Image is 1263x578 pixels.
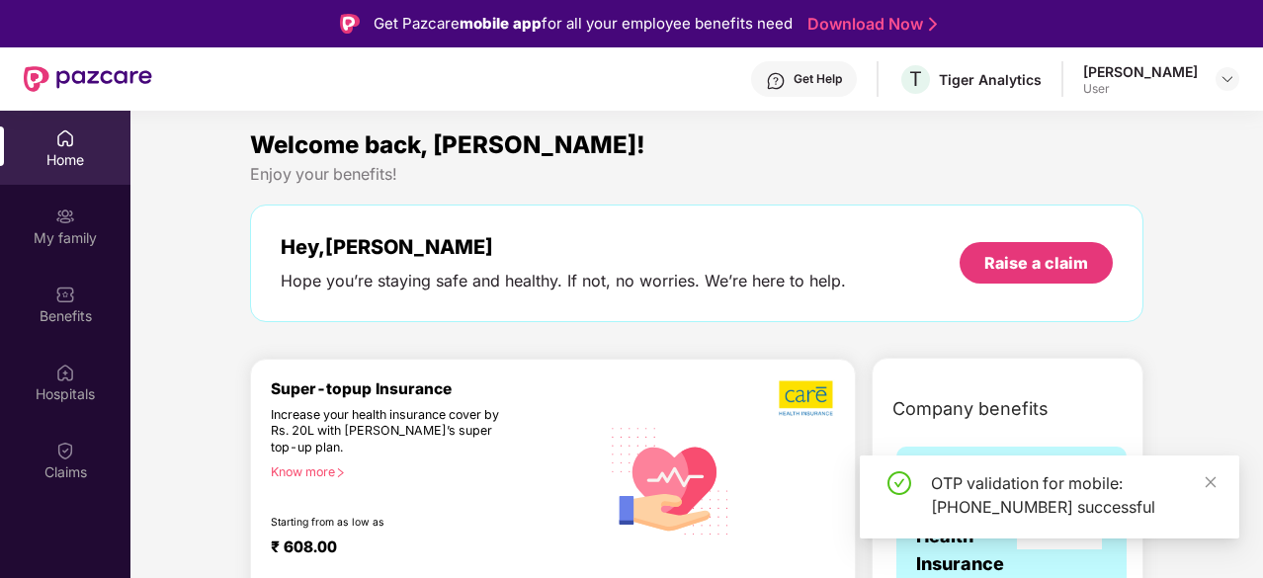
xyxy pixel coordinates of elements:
div: Tiger Analytics [939,70,1042,89]
div: Raise a claim [984,252,1088,274]
img: svg+xml;base64,PHN2ZyBpZD0iSG9zcGl0YWxzIiB4bWxucz0iaHR0cDovL3d3dy53My5vcmcvMjAwMC9zdmciIHdpZHRoPS... [55,363,75,382]
div: Super-topup Insurance [271,379,600,398]
img: svg+xml;base64,PHN2ZyBpZD0iRHJvcGRvd24tMzJ4MzIiIHhtbG5zPSJodHRwOi8vd3d3LnczLm9yZy8yMDAwL3N2ZyIgd2... [1220,71,1235,87]
img: svg+xml;base64,PHN2ZyBpZD0iSG9tZSIgeG1sbnM9Imh0dHA6Ly93d3cudzMub3JnLzIwMDAvc3ZnIiB3aWR0aD0iMjAiIG... [55,128,75,148]
div: Know more [271,464,588,478]
img: svg+xml;base64,PHN2ZyB3aWR0aD0iMjAiIGhlaWdodD0iMjAiIHZpZXdCb3g9IjAgMCAyMCAyMCIgZmlsbD0ibm9uZSIgeG... [55,206,75,226]
img: b5dec4f62d2307b9de63beb79f102df3.png [779,379,835,417]
span: check-circle [887,471,911,495]
div: Enjoy your benefits! [250,164,1143,185]
strong: mobile app [460,14,542,33]
img: svg+xml;base64,PHN2ZyBpZD0iQ2xhaW0iIHhtbG5zPSJodHRwOi8vd3d3LnczLm9yZy8yMDAwL3N2ZyIgd2lkdGg9IjIwIi... [55,441,75,460]
div: Get Help [794,71,842,87]
div: Increase your health insurance cover by Rs. 20L with [PERSON_NAME]’s super top-up plan. [271,407,515,456]
div: Hey, [PERSON_NAME] [281,235,846,259]
img: Logo [340,14,360,34]
img: New Pazcare Logo [24,66,152,92]
img: Stroke [929,14,937,35]
img: svg+xml;base64,PHN2ZyB4bWxucz0iaHR0cDovL3d3dy53My5vcmcvMjAwMC9zdmciIHhtbG5zOnhsaW5rPSJodHRwOi8vd3... [600,408,741,551]
span: Company benefits [892,395,1049,423]
div: [PERSON_NAME] [1083,62,1198,81]
span: Welcome back, [PERSON_NAME]! [250,130,645,159]
a: Download Now [807,14,931,35]
div: User [1083,81,1198,97]
span: right [335,467,346,478]
span: close [1204,475,1218,489]
img: svg+xml;base64,PHN2ZyBpZD0iSGVscC0zMngzMiIgeG1sbnM9Imh0dHA6Ly93d3cudzMub3JnLzIwMDAvc3ZnIiB3aWR0aD... [766,71,786,91]
img: svg+xml;base64,PHN2ZyBpZD0iQmVuZWZpdHMiIHhtbG5zPSJodHRwOi8vd3d3LnczLm9yZy8yMDAwL3N2ZyIgd2lkdGg9Ij... [55,285,75,304]
div: ₹ 608.00 [271,537,580,561]
div: Starting from as low as [271,516,516,530]
span: T [909,67,922,91]
div: Get Pazcare for all your employee benefits need [374,12,793,36]
div: Hope you’re staying safe and healthy. If not, no worries. We’re here to help. [281,271,846,291]
div: OTP validation for mobile: [PHONE_NUMBER] successful [931,471,1216,519]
